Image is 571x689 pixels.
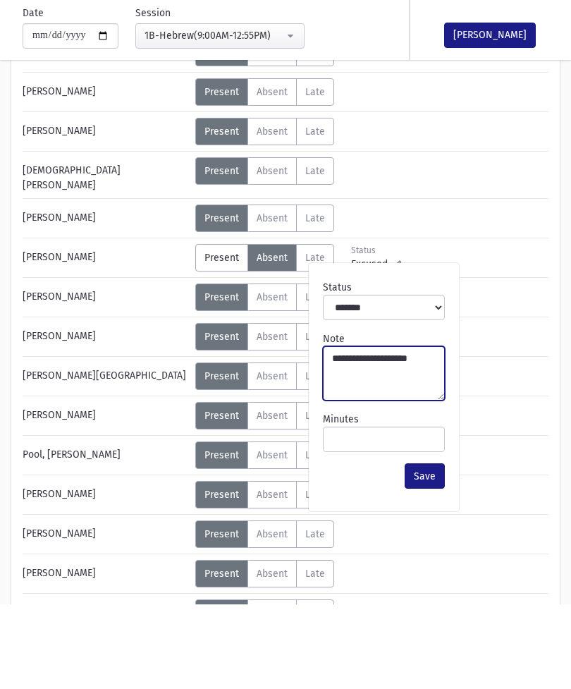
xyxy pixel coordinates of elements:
[204,614,239,626] span: Present
[16,164,195,191] div: [PERSON_NAME]
[68,7,410,32] input: Search
[16,203,195,231] div: [PERSON_NAME]
[23,90,44,105] label: Date
[257,535,288,547] span: Absent
[305,298,325,310] span: Late
[195,290,334,317] div: AttTypes
[257,377,288,389] span: Absent
[195,566,334,594] div: AttTypes
[444,107,536,133] button: [PERSON_NAME]
[135,108,305,133] button: 1B-Hebrew(9:00AM-12:55PM)
[305,614,325,626] span: Late
[204,495,239,507] span: Present
[257,574,288,586] span: Absent
[351,342,393,357] span: Excused
[305,211,325,223] span: Late
[257,211,288,223] span: Absent
[257,495,288,507] span: Absent
[16,606,195,633] div: [PERSON_NAME]
[204,250,239,262] span: Present
[23,39,73,79] a: Single
[16,290,195,317] div: [PERSON_NAME]
[195,448,334,475] div: AttTypes
[195,369,334,396] div: AttTypes
[257,456,288,468] span: Absent
[257,337,288,349] span: Absent
[257,171,288,183] span: Absent
[204,574,239,586] span: Present
[305,456,325,468] span: Late
[405,549,445,574] button: Save
[195,527,334,554] div: AttTypes
[195,487,334,515] div: AttTypes
[16,566,195,594] div: [PERSON_NAME]
[257,416,288,428] span: Absent
[195,606,334,633] div: AttTypes
[115,39,185,79] a: Classroom
[305,377,325,389] span: Late
[305,495,325,507] span: Late
[323,497,359,512] label: Minutes
[204,211,239,223] span: Present
[204,456,239,468] span: Present
[6,7,31,32] button: toggle menu
[145,113,284,128] div: 1B-Hebrew(9:00AM-12:55PM)
[323,417,345,432] label: Note
[204,377,239,389] span: Present
[16,329,195,357] div: [PERSON_NAME]
[204,298,239,310] span: Present
[16,369,195,396] div: [PERSON_NAME]
[305,574,325,586] span: Late
[351,329,414,342] div: Status
[305,171,325,183] span: Late
[257,250,288,262] span: Absent
[305,337,325,349] span: Late
[195,329,334,357] div: AttTypes
[323,365,352,380] label: Status
[257,298,288,310] span: Absent
[195,408,334,436] div: AttTypes
[16,527,195,554] div: Pool, [PERSON_NAME]
[204,535,239,547] span: Present
[16,487,195,515] div: [PERSON_NAME]
[195,164,334,191] div: AttTypes
[305,250,325,262] span: Late
[305,416,325,428] span: Late
[16,645,195,673] div: [PERSON_NAME]
[135,90,171,105] label: Session
[305,535,325,547] span: Late
[16,243,195,278] div: [DEMOGRAPHIC_DATA][PERSON_NAME]
[16,408,195,436] div: [PERSON_NAME]
[257,614,288,626] span: Absent
[204,337,239,349] span: Present
[73,39,115,79] a: Bulk
[204,171,239,183] span: Present
[195,203,334,231] div: AttTypes
[204,416,239,428] span: Present
[16,448,195,475] div: [PERSON_NAME][GEOGRAPHIC_DATA]
[195,243,334,270] div: AttTypes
